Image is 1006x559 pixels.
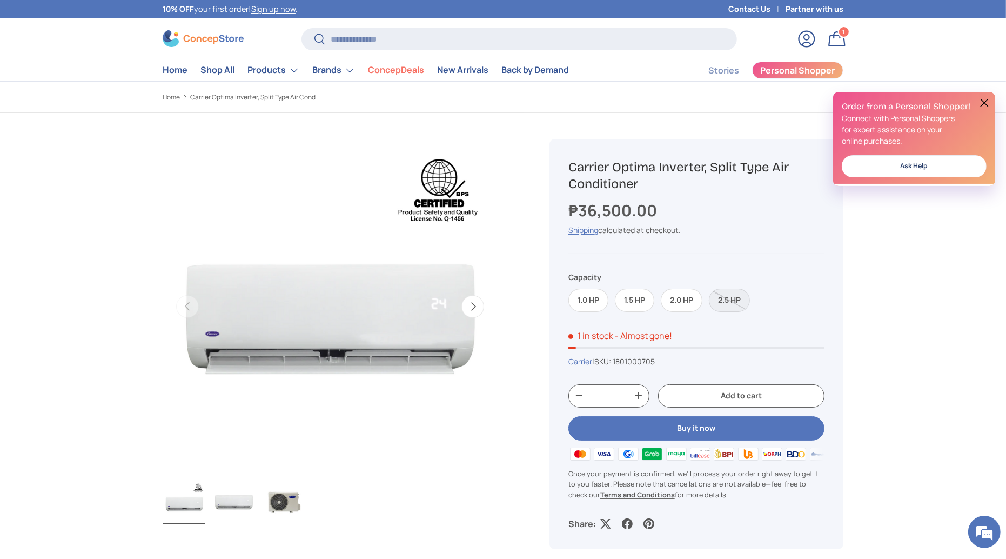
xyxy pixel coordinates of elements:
[842,101,987,112] h2: Order from a Personal Shopper!
[368,59,424,81] a: ConcepDeals
[241,59,306,81] summary: Products
[568,271,601,283] legend: Capacity
[163,59,569,81] nav: Primary
[664,446,688,462] img: maya
[688,446,712,462] img: billease
[615,330,672,342] p: - Almost gone!
[752,62,843,79] a: Personal Shopper
[568,446,592,462] img: master
[736,446,760,462] img: ubp
[708,60,739,81] a: Stories
[594,356,611,367] span: SKU:
[568,416,824,441] button: Buy it now
[760,446,784,462] img: qrph
[843,28,846,36] span: 1
[616,446,640,462] img: gcash
[568,199,660,221] strong: ₱36,500.00
[842,155,987,177] a: Ask Help
[600,490,675,500] a: Terms and Conditions
[306,59,361,81] summary: Brands
[163,481,205,524] img: Carrier Optima Inverter, Split Type Air Conditioner
[568,469,824,500] p: Once your payment is confirmed, we'll process your order right away to get it to you faster. Plea...
[568,517,596,530] p: Share:
[251,4,296,14] a: Sign up now
[682,59,843,81] nav: Secondary
[568,356,592,367] a: Carrier
[784,446,808,462] img: bdo
[163,94,180,101] a: Home
[163,59,187,81] a: Home
[640,446,664,462] img: grabpay
[568,225,598,235] a: Shipping
[190,94,320,101] a: Carrier Optima Inverter, Split Type Air Conditioner
[842,112,987,147] p: Connect with Personal Shoppers for expert assistance on your online purchases.
[263,481,305,524] img: carrier-optima-1.00hp-split-type-inverter-outdoor-aircon-unit-full-view-concepstore
[658,384,824,408] button: Add to cart
[808,446,832,462] img: metrobank
[613,356,655,367] span: 1801000705
[568,330,613,342] span: 1 in stock
[437,59,488,81] a: New Arrivals
[761,66,835,75] span: Personal Shopper
[568,159,824,192] h1: Carrier Optima Inverter, Split Type Air Conditioner
[786,3,843,15] a: Partner with us
[728,3,786,15] a: Contact Us
[163,4,194,14] strong: 10% OFF
[501,59,569,81] a: Back by Demand
[568,224,824,236] div: calculated at checkout.
[592,446,616,462] img: visa
[200,59,234,81] a: Shop All
[163,3,298,15] p: your first order! .
[163,92,524,102] nav: Breadcrumbs
[163,139,498,528] media-gallery: Gallery Viewer
[163,30,244,47] img: ConcepStore
[592,356,655,367] span: |
[213,481,255,524] img: carrier-optima-1.00hp-split-type-inverter-indoor-aircon-unit-full-view-concepstore
[709,289,750,312] label: Sold out
[712,446,736,462] img: bpi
